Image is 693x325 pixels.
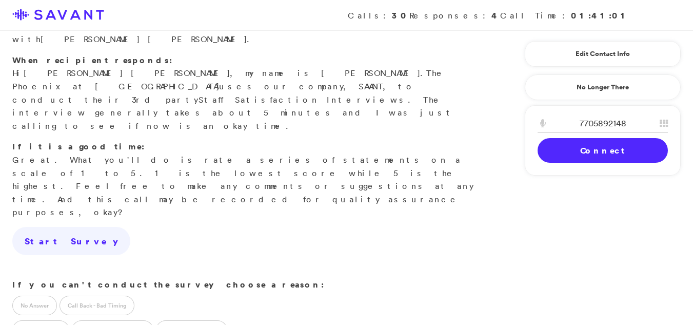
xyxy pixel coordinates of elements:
[30,21,266,31] span: The Phoenix at [GEOGRAPHIC_DATA]
[491,10,500,21] strong: 4
[12,140,486,219] p: Great. What you'll do is rate a series of statements on a scale of 1 to 5. 1 is the lowest score ...
[12,227,130,256] a: Start Survey
[24,68,230,78] span: [PERSON_NAME] [PERSON_NAME]
[538,46,668,62] a: Edit Contact Info
[199,94,399,105] span: Staff Satisfaction Interview
[12,54,172,66] strong: When recipient responds:
[12,296,57,315] label: No Answer
[12,68,447,91] span: The Phoenix at [GEOGRAPHIC_DATA]
[571,10,629,21] strong: 01:41:01
[12,141,145,152] strong: If it is a good time:
[525,74,681,100] a: No Longer There
[41,34,247,44] span: [PERSON_NAME] [PERSON_NAME]
[12,279,324,290] strong: If you can't conduct the survey choose a reason:
[60,296,134,315] label: Call Back - Bad Timing
[12,54,486,133] p: Hi , my name is [PERSON_NAME]. uses our company, SAVANT, to conduct their 3rd party s. The interv...
[392,10,409,21] strong: 30
[538,138,668,163] a: Connect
